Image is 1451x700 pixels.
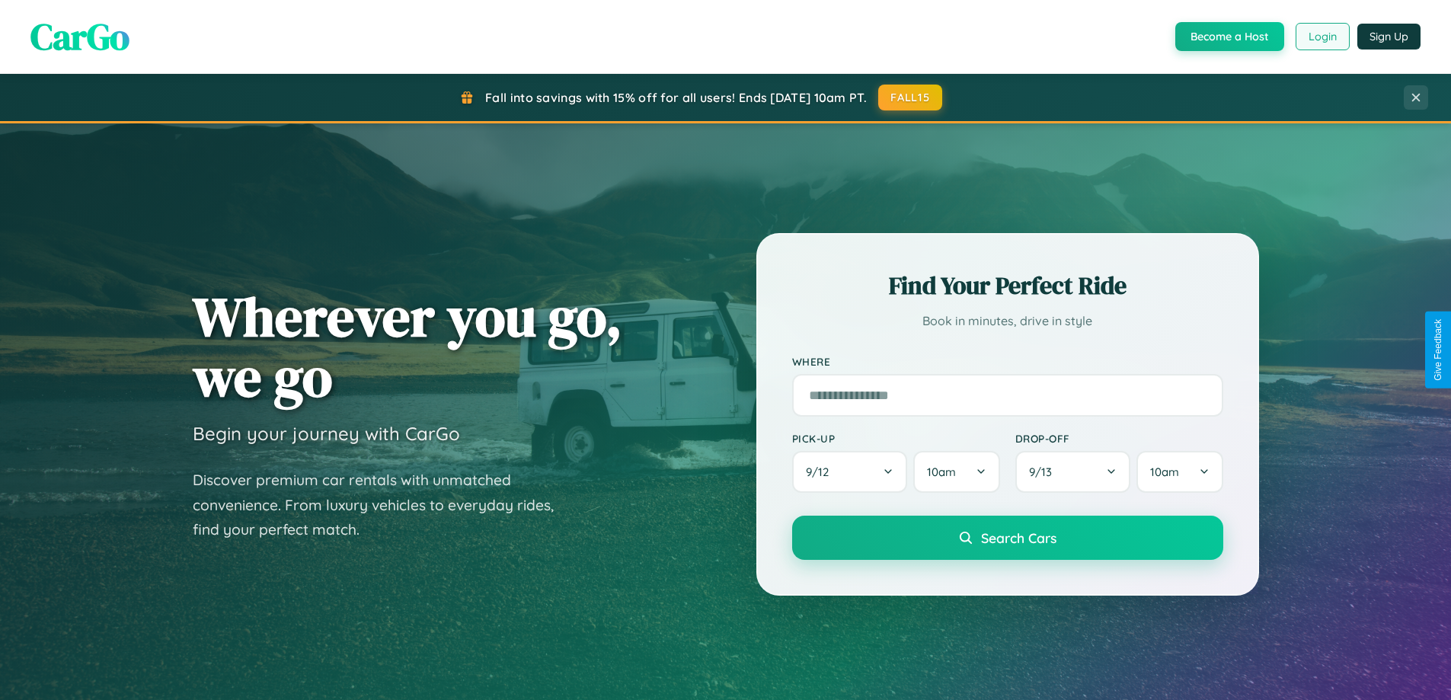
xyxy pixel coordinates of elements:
[792,269,1223,302] h2: Find Your Perfect Ride
[792,432,1000,445] label: Pick-up
[193,422,460,445] h3: Begin your journey with CarGo
[1175,22,1284,51] button: Become a Host
[806,465,836,479] span: 9 / 12
[792,310,1223,332] p: Book in minutes, drive in style
[913,451,999,493] button: 10am
[30,11,129,62] span: CarGo
[792,451,908,493] button: 9/12
[193,286,622,407] h1: Wherever you go, we go
[1150,465,1179,479] span: 10am
[981,529,1056,546] span: Search Cars
[878,85,942,110] button: FALL15
[1296,23,1350,50] button: Login
[1357,24,1421,50] button: Sign Up
[927,465,956,479] span: 10am
[1029,465,1059,479] span: 9 / 13
[485,90,867,105] span: Fall into savings with 15% off for all users! Ends [DATE] 10am PT.
[1136,451,1222,493] button: 10am
[1015,432,1223,445] label: Drop-off
[792,516,1223,560] button: Search Cars
[193,468,574,542] p: Discover premium car rentals with unmatched convenience. From luxury vehicles to everyday rides, ...
[1015,451,1131,493] button: 9/13
[1433,319,1443,381] div: Give Feedback
[792,355,1223,368] label: Where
